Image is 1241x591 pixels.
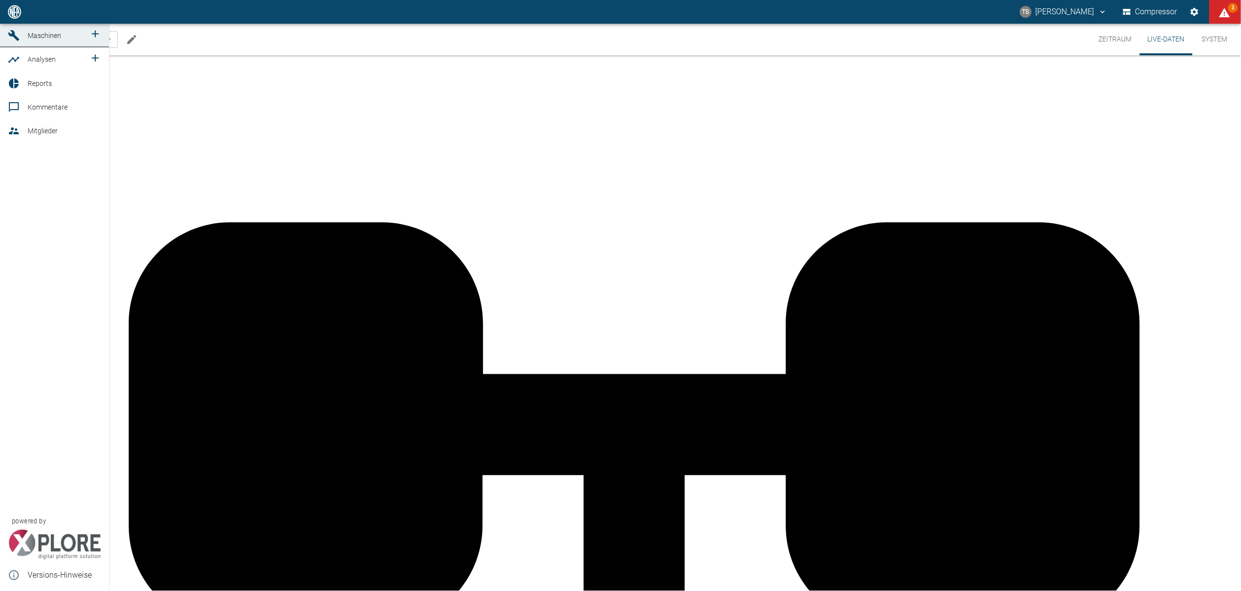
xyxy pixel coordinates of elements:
[8,530,101,559] img: Xplore Logo
[28,569,101,581] span: Versions-Hinweise
[1018,3,1109,21] button: timo.streitbuerger@arcanum-energy.de
[28,55,56,63] span: Analysen
[89,56,101,66] a: new /analyses/list/0
[1020,6,1032,18] div: TS
[89,33,101,42] a: new /machines
[122,30,142,49] button: Machine bearbeiten
[7,5,22,18] img: logo
[28,32,61,39] span: Maschinen
[1140,24,1193,55] button: Live-Daten
[12,516,46,526] span: powered by
[1193,24,1237,55] button: System
[28,127,58,135] span: Mitglieder
[28,79,52,87] span: Reports
[1121,3,1180,21] button: Compressor
[1228,3,1238,13] span: 3
[28,103,68,111] span: Kommentare
[1091,24,1140,55] button: Zeitraum
[1186,3,1203,21] button: Einstellungen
